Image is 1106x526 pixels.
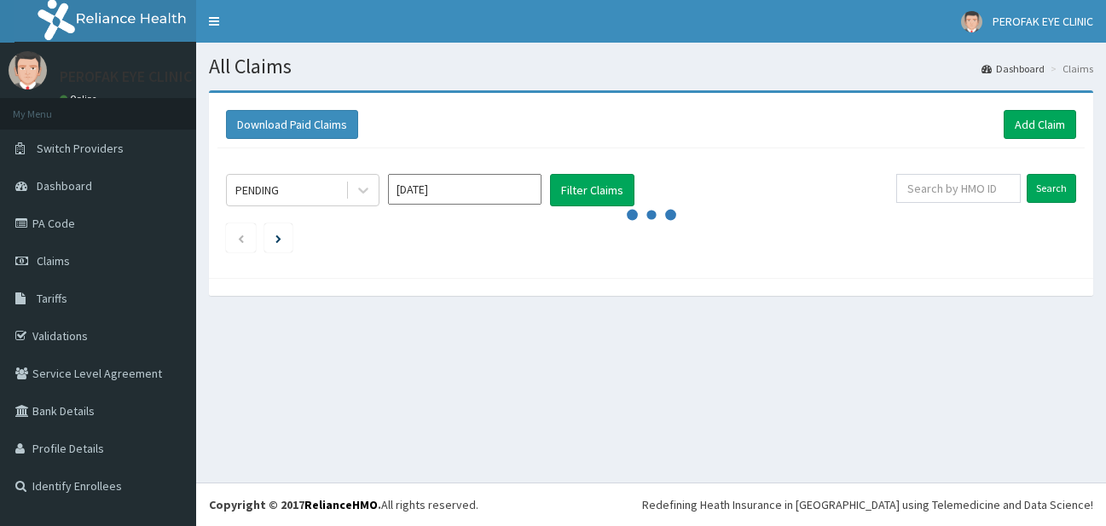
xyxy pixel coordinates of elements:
[961,11,982,32] img: User Image
[550,174,634,206] button: Filter Claims
[388,174,541,205] input: Select Month and Year
[896,174,1021,203] input: Search by HMO ID
[9,51,47,90] img: User Image
[37,291,67,306] span: Tariffs
[37,253,70,269] span: Claims
[1046,61,1093,76] li: Claims
[1027,174,1076,203] input: Search
[226,110,358,139] button: Download Paid Claims
[237,230,245,246] a: Previous page
[235,182,279,199] div: PENDING
[626,189,677,240] svg: audio-loading
[60,93,101,105] a: Online
[60,69,192,84] p: PEROFAK EYE CLINIC
[304,497,378,512] a: RelianceHMO
[209,55,1093,78] h1: All Claims
[209,497,381,512] strong: Copyright © 2017 .
[982,61,1045,76] a: Dashboard
[993,14,1093,29] span: PEROFAK EYE CLINIC
[275,230,281,246] a: Next page
[37,141,124,156] span: Switch Providers
[642,496,1093,513] div: Redefining Heath Insurance in [GEOGRAPHIC_DATA] using Telemedicine and Data Science!
[37,178,92,194] span: Dashboard
[196,483,1106,526] footer: All rights reserved.
[1004,110,1076,139] a: Add Claim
